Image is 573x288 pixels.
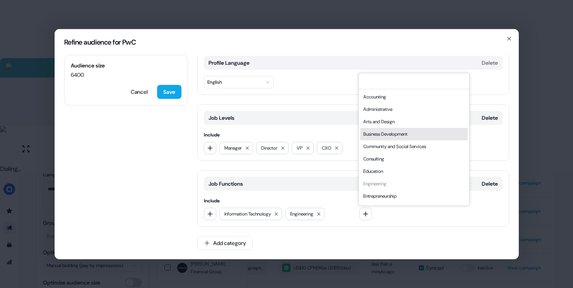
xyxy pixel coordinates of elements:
div: Consulting [360,153,468,165]
span: Include [204,197,347,204]
div: Arts and Design [360,116,468,128]
div: Finance [360,202,468,215]
button: Delete [482,179,498,187]
div: Community and Social Services [360,140,468,153]
button: Delete [482,114,498,121]
span: Manager [224,144,242,152]
div: Accounting [360,91,468,103]
span: Include [204,131,347,138]
div: Entrepreneurship [360,190,468,202]
span: Job Levels [209,114,234,121]
span: 6400 [71,71,181,78]
span: CXO [322,144,331,152]
span: Information Technology [224,210,271,217]
button: Add category [197,236,253,250]
button: Cancel [125,85,154,98]
span: Profile Language [209,59,250,66]
span: VP [297,144,303,152]
span: Job Functions [209,179,243,187]
button: Save [157,85,181,98]
div: Suggestions [359,89,469,205]
button: Delete [482,59,498,66]
span: Audience size [71,61,181,69]
div: Administrative [360,103,468,116]
h2: Refine audience for PwC [64,38,509,45]
span: Director [261,144,277,152]
button: English [204,76,274,88]
div: Business Development [360,128,468,140]
div: Education [360,165,468,178]
span: Engineering [290,210,313,217]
